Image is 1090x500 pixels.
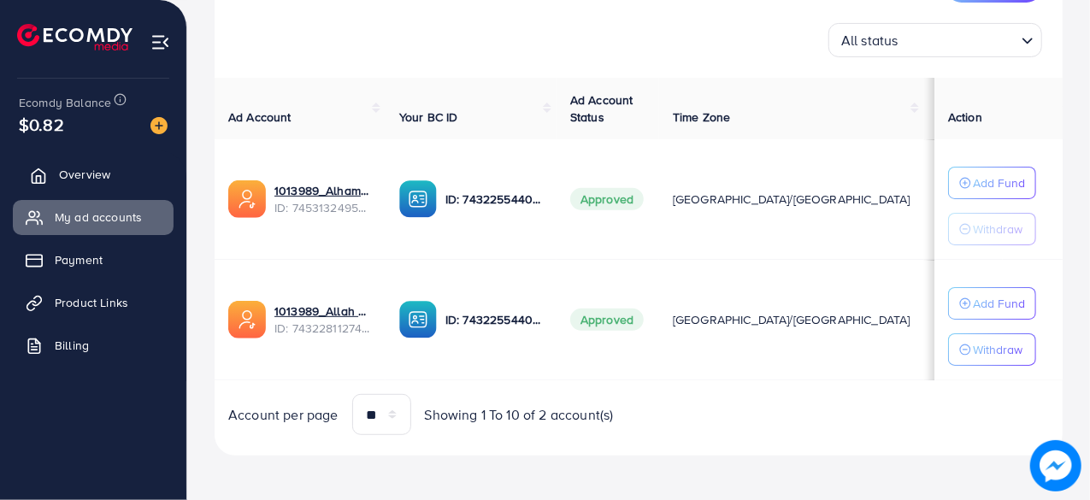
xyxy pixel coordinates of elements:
p: Add Fund [973,293,1025,314]
img: ic-ba-acc.ded83a64.svg [399,180,437,218]
img: logo [17,24,133,50]
span: Product Links [55,294,128,311]
span: Account per page [228,405,339,425]
span: ID: 7453132495568388113 [274,199,372,216]
span: Ad Account Status [570,91,633,126]
p: Add Fund [973,173,1025,193]
a: Overview [13,157,174,191]
p: Withdraw [973,339,1022,360]
a: Billing [13,328,174,362]
button: Add Fund [948,287,1036,320]
p: Withdraw [973,219,1022,239]
input: Search for option [904,25,1015,53]
span: Overview [59,166,110,183]
span: Showing 1 To 10 of 2 account(s) [425,405,614,425]
span: [GEOGRAPHIC_DATA]/[GEOGRAPHIC_DATA] [673,311,910,328]
button: Withdraw [948,333,1036,366]
span: Your BC ID [399,109,458,126]
span: Payment [55,251,103,268]
p: ID: 7432255440681041937 [445,309,543,330]
button: Withdraw [948,213,1036,245]
span: Action [948,109,982,126]
a: 1013989_Alhamdulillah_1735317642286 [274,182,372,199]
div: <span class='underline'>1013989_Allah Hu Akbar_1730462806681</span></br>7432281127437680641 [274,303,372,338]
img: image [1030,440,1081,491]
span: Ad Account [228,109,292,126]
button: Add Fund [948,167,1036,199]
span: Approved [570,188,644,210]
p: ID: 7432255440681041937 [445,189,543,209]
span: My ad accounts [55,209,142,226]
div: <span class='underline'>1013989_Alhamdulillah_1735317642286</span></br>7453132495568388113 [274,182,372,217]
img: ic-ads-acc.e4c84228.svg [228,180,266,218]
img: image [150,117,168,134]
span: Approved [570,309,644,331]
span: $0.82 [19,112,64,137]
a: Product Links [13,285,174,320]
a: 1013989_Allah Hu Akbar_1730462806681 [274,303,372,320]
span: [GEOGRAPHIC_DATA]/[GEOGRAPHIC_DATA] [673,191,910,208]
span: Time Zone [673,109,730,126]
a: Payment [13,243,174,277]
span: Ecomdy Balance [19,94,111,111]
span: ID: 7432281127437680641 [274,320,372,337]
img: ic-ba-acc.ded83a64.svg [399,301,437,338]
span: Billing [55,337,89,354]
span: All status [838,28,902,53]
div: Search for option [828,23,1042,57]
img: ic-ads-acc.e4c84228.svg [228,301,266,338]
a: My ad accounts [13,200,174,234]
img: menu [150,32,170,52]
